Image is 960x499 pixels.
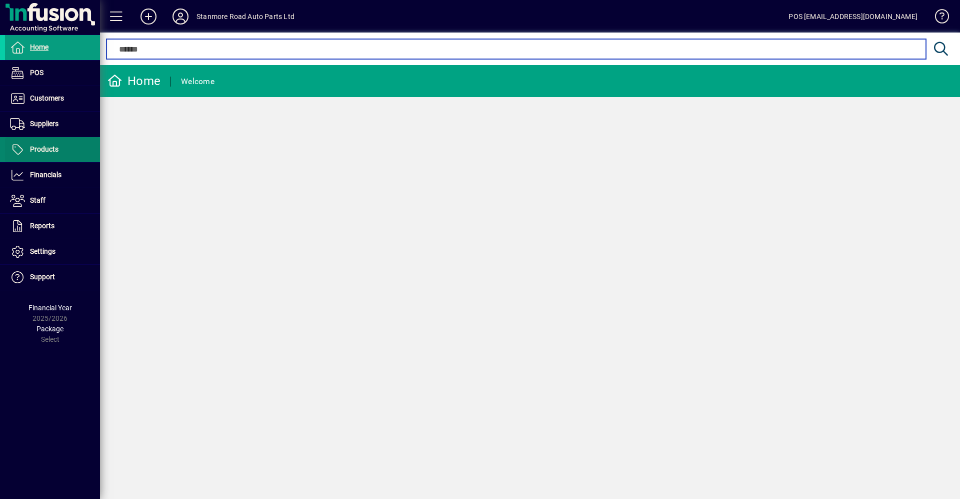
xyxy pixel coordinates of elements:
[36,325,63,333] span: Package
[132,8,164,26] button: Add
[788,9,917,25] div: POS [EMAIL_ADDRESS][DOMAIN_NAME]
[30,171,61,179] span: Financials
[927,2,947,35] a: Knowledge Base
[5,214,100,239] a: Reports
[5,61,100,86] a: POS
[28,304,72,312] span: Financial Year
[5,163,100,188] a: Financials
[5,188,100,213] a: Staff
[5,265,100,290] a: Support
[164,8,196,26] button: Profile
[30,222,54,230] span: Reports
[5,137,100,162] a: Products
[30,273,55,281] span: Support
[30,247,55,255] span: Settings
[30,43,48,51] span: Home
[5,112,100,137] a: Suppliers
[5,86,100,111] a: Customers
[30,196,45,204] span: Staff
[5,239,100,264] a: Settings
[30,94,64,102] span: Customers
[107,73,160,89] div: Home
[196,9,294,25] div: Stanmore Road Auto Parts Ltd
[30,145,58,153] span: Products
[30,120,58,128] span: Suppliers
[181,74,214,90] div: Welcome
[30,69,43,77] span: POS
